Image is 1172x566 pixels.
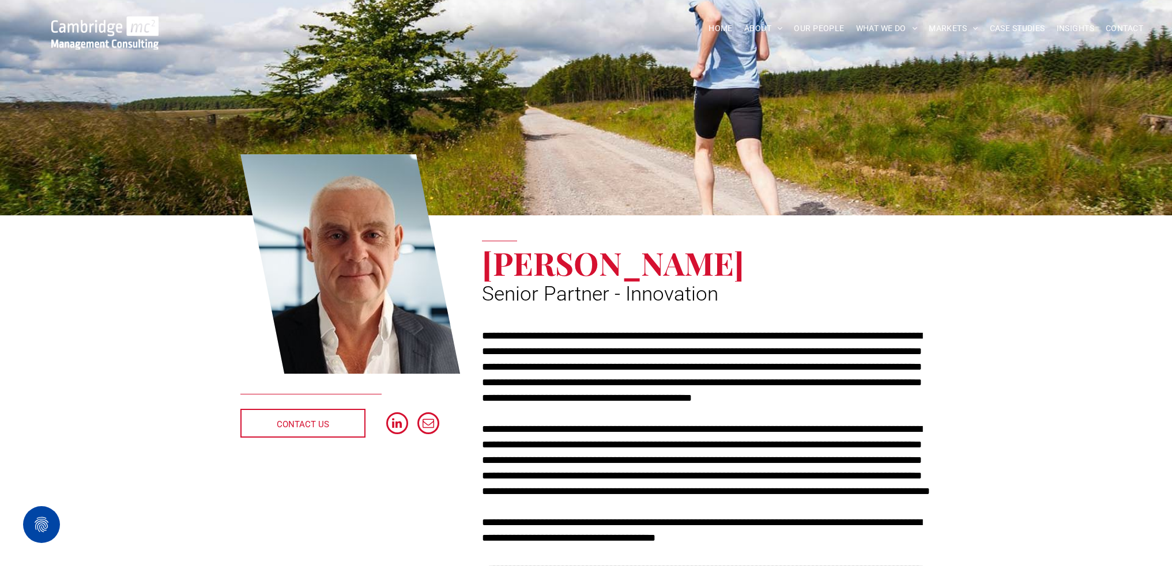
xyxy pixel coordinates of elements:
a: Your Business Transformed | Cambridge Management Consulting [51,18,159,30]
span: Senior Partner - Innovation [482,282,718,306]
a: OUR PEOPLE [788,20,850,37]
a: WHAT WE DO [850,20,924,37]
a: ABOUT [738,20,789,37]
a: Matt Lawson | Senior Partner - Innovation | Cambridge Management Consulting [240,153,461,376]
a: HOME [703,20,738,37]
a: CASE STUDIES [984,20,1051,37]
a: CONTACT US [240,409,365,438]
a: CONTACT [1100,20,1149,37]
span: CONTACT US [277,410,329,439]
a: email [417,412,439,437]
a: INSIGHTS [1051,20,1100,37]
span: [PERSON_NAME] [482,241,744,284]
img: Go to Homepage [51,16,159,50]
a: linkedin [386,412,408,437]
a: MARKETS [923,20,983,37]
